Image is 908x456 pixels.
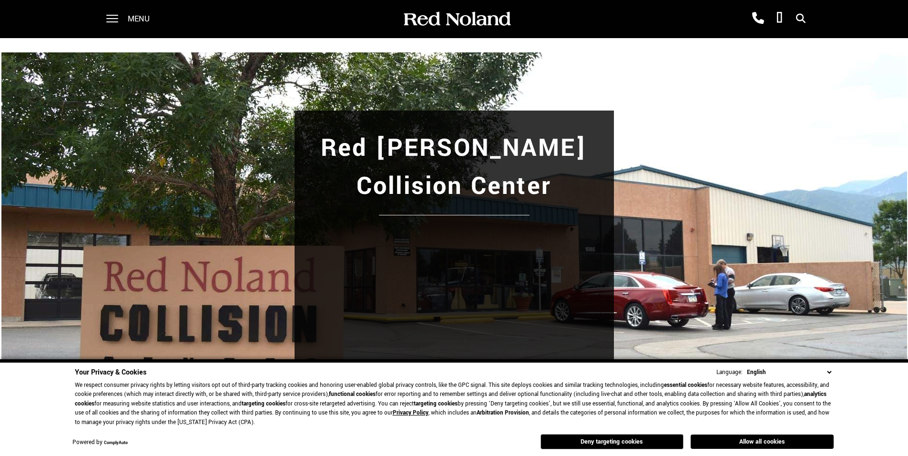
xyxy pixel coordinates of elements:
a: Privacy Policy [393,409,428,417]
h1: Red [PERSON_NAME] Collision Center [304,129,605,205]
strong: targeting cookies [414,400,458,408]
strong: functional cookies [329,390,376,398]
a: ComplyAuto [104,440,128,446]
strong: Arbitration Provision [477,409,529,417]
button: Deny targeting cookies [541,434,684,449]
img: Red Noland Auto Group [402,11,511,28]
span: Your Privacy & Cookies [75,367,146,377]
strong: analytics cookies [75,390,826,408]
p: We respect consumer privacy rights by letting visitors opt out of third-party tracking cookies an... [75,381,834,427]
div: Language: [716,369,743,375]
select: Language Select [745,367,834,377]
strong: essential cookies [664,381,707,389]
button: Allow all cookies [691,435,834,449]
div: Powered by [72,440,128,446]
strong: targeting cookies [242,400,286,408]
